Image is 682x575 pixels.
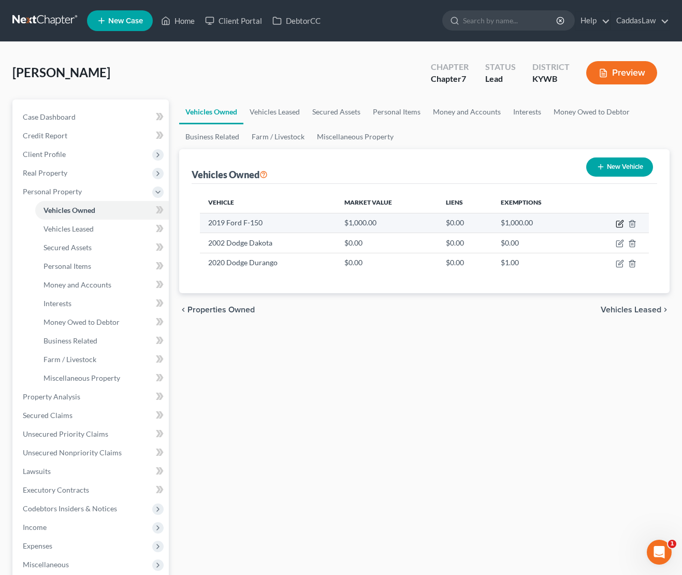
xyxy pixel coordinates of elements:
a: Vehicles Leased [243,99,306,124]
span: Vehicles Owned [43,206,95,214]
td: 2020 Dodge Durango [200,253,336,272]
a: Interests [507,99,547,124]
div: Status [485,61,516,73]
span: Vehicles Leased [601,306,661,314]
i: chevron_left [179,306,187,314]
i: chevron_right [661,306,670,314]
span: Secured Assets [43,243,92,252]
a: Secured Assets [306,99,367,124]
span: Money Owed to Debtor [43,318,120,326]
a: Credit Report [14,126,169,145]
a: Unsecured Nonpriority Claims [14,443,169,462]
a: Money Owed to Debtor [547,99,636,124]
a: Unsecured Priority Claims [14,425,169,443]
span: New Case [108,17,143,25]
span: Credit Report [23,131,67,140]
div: Chapter [431,73,469,85]
span: Miscellaneous [23,560,69,569]
button: chevron_left Properties Owned [179,306,255,314]
span: 1 [668,540,676,548]
span: Real Property [23,168,67,177]
span: Properties Owned [187,306,255,314]
a: Personal Items [35,257,169,276]
span: Secured Claims [23,411,72,420]
span: Money and Accounts [43,280,111,289]
span: Unsecured Priority Claims [23,429,108,438]
td: $1.00 [492,253,584,272]
td: $0.00 [336,253,438,272]
div: Lead [485,73,516,85]
a: Business Related [179,124,245,149]
a: Secured Claims [14,406,169,425]
td: $1,000.00 [492,213,584,233]
button: Vehicles Leased chevron_right [601,306,670,314]
span: Miscellaneous Property [43,373,120,382]
span: [PERSON_NAME] [12,65,110,80]
span: 7 [461,74,466,83]
a: Business Related [35,332,169,350]
a: Money Owed to Debtor [35,313,169,332]
span: Expenses [23,541,52,550]
a: Vehicles Owned [35,201,169,220]
span: Vehicles Leased [43,224,94,233]
td: 2019 Ford F-150 [200,213,336,233]
td: 2002 Dodge Dakota [200,233,336,253]
span: Income [23,523,47,531]
th: Market Value [336,192,438,213]
a: Money and Accounts [35,276,169,294]
span: Lawsuits [23,467,51,476]
div: KYWB [532,73,570,85]
span: Executory Contracts [23,485,89,494]
iframe: Intercom live chat [647,540,672,565]
span: Property Analysis [23,392,80,401]
span: Interests [43,299,71,308]
div: Chapter [431,61,469,73]
a: Property Analysis [14,387,169,406]
span: Codebtors Insiders & Notices [23,504,117,513]
span: Farm / Livestock [43,355,96,364]
th: Liens [438,192,492,213]
div: District [532,61,570,73]
th: Exemptions [492,192,584,213]
td: $0.00 [438,233,492,253]
input: Search by name... [463,11,558,30]
a: Client Portal [200,11,267,30]
th: Vehicle [200,192,336,213]
span: Client Profile [23,150,66,159]
div: Vehicles Owned [192,168,268,181]
a: Money and Accounts [427,99,507,124]
a: Vehicles Leased [35,220,169,238]
td: $0.00 [336,233,438,253]
a: Secured Assets [35,238,169,257]
a: Lawsuits [14,462,169,481]
button: New Vehicle [586,157,653,177]
a: DebtorCC [267,11,326,30]
a: Case Dashboard [14,108,169,126]
a: CaddasLaw [611,11,669,30]
a: Farm / Livestock [35,350,169,369]
a: Miscellaneous Property [311,124,400,149]
span: Personal Property [23,187,82,196]
button: Preview [586,61,657,84]
td: $0.00 [492,233,584,253]
td: $1,000.00 [336,213,438,233]
a: Personal Items [367,99,427,124]
a: Farm / Livestock [245,124,311,149]
span: Personal Items [43,262,91,270]
a: Home [156,11,200,30]
a: Executory Contracts [14,481,169,499]
td: $0.00 [438,213,492,233]
a: Vehicles Owned [179,99,243,124]
a: Interests [35,294,169,313]
span: Unsecured Nonpriority Claims [23,448,122,457]
span: Case Dashboard [23,112,76,121]
a: Miscellaneous Property [35,369,169,387]
a: Help [575,11,610,30]
span: Business Related [43,336,97,345]
td: $0.00 [438,253,492,272]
